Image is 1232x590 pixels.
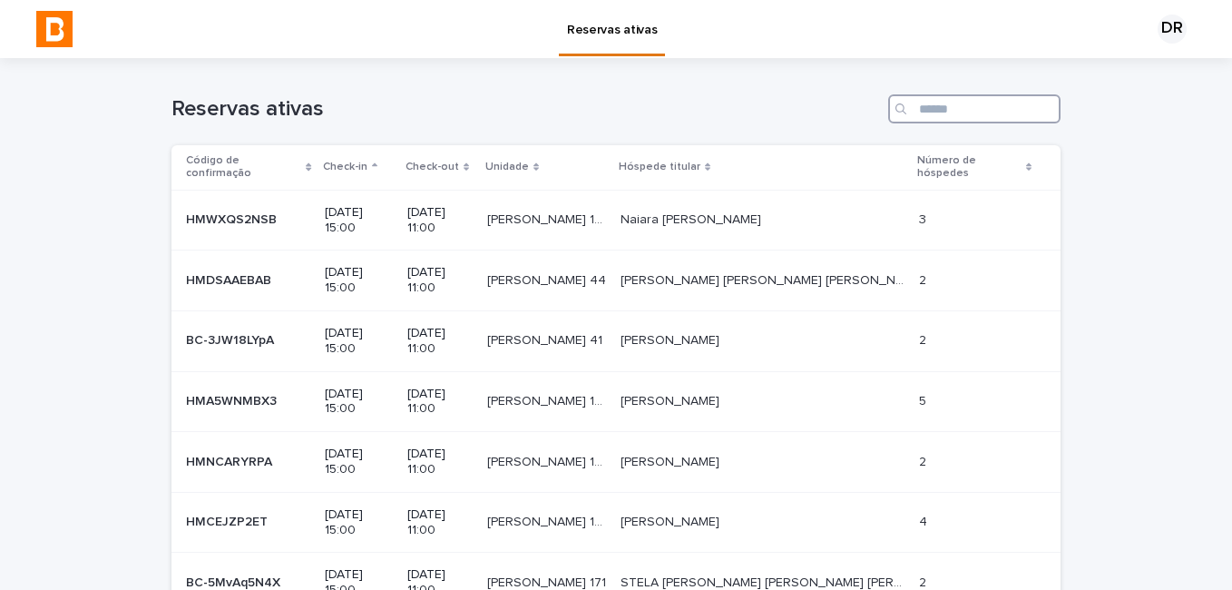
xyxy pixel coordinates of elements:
p: [DATE] 15:00 [325,205,393,236]
p: 2 [919,329,930,349]
h1: Reservas ativas [171,96,881,123]
p: [PERSON_NAME] [621,329,723,349]
tr: HMCEJZP2ETHMCEJZP2ET [DATE] 15:00[DATE] 11:00[PERSON_NAME] 101[PERSON_NAME] 101 [PERSON_NAME][PER... [171,492,1061,553]
p: Check-in [323,157,367,177]
p: [DATE] 11:00 [407,326,473,357]
div: DR [1158,15,1187,44]
p: [DATE] 11:00 [407,387,473,418]
p: BC-3JW18LYpA [186,329,278,349]
p: [DATE] 15:00 [325,387,393,418]
p: Número de hóspedes [917,151,1022,184]
p: Naiara [PERSON_NAME] [621,209,765,228]
p: [DATE] 11:00 [407,507,473,538]
p: 3 [919,209,930,228]
p: Código de confirmação [186,151,301,184]
p: 5 [919,390,930,409]
p: [PERSON_NAME] 174 [487,451,610,470]
input: Search [888,94,1061,123]
p: HMCEJZP2ET [186,511,271,530]
p: [PERSON_NAME] 44 [487,270,610,289]
tr: HMA5WNMBX3HMA5WNMBX3 [DATE] 15:00[DATE] 11:00[PERSON_NAME] 175[PERSON_NAME] 175 [PERSON_NAME][PER... [171,371,1061,432]
p: [PERSON_NAME] [621,390,723,409]
p: HMNCARYRPA [186,451,276,470]
p: Unidade [485,157,529,177]
p: [PERSON_NAME] 175 [487,390,610,409]
tr: HMDSAAEBABHMDSAAEBAB [DATE] 15:00[DATE] 11:00[PERSON_NAME] 44[PERSON_NAME] 44 [PERSON_NAME] [PERS... [171,251,1061,311]
tr: HMWXQS2NSBHMWXQS2NSB [DATE] 15:00[DATE] 11:00[PERSON_NAME] 102[PERSON_NAME] 102 Naiara [PERSON_NA... [171,190,1061,251]
p: [PERSON_NAME] 41 [487,329,606,349]
p: [DATE] 15:00 [325,507,393,538]
p: Hóspede titular [619,157,700,177]
p: 2 [919,270,930,289]
p: [PERSON_NAME] [621,451,723,470]
img: NnDbqpVWR6iGvzpSnmHx [36,11,73,47]
p: [DATE] 11:00 [407,205,473,236]
p: 2 [919,451,930,470]
p: [PERSON_NAME] [621,511,723,530]
p: [DATE] 15:00 [325,447,393,477]
p: 4 [919,511,931,530]
p: HMA5WNMBX3 [186,390,280,409]
tr: BC-3JW18LYpABC-3JW18LYpA [DATE] 15:00[DATE] 11:00[PERSON_NAME] 41[PERSON_NAME] 41 [PERSON_NAME][P... [171,310,1061,371]
p: Check-out [406,157,459,177]
p: [PERSON_NAME] 101 [487,511,610,530]
p: [DATE] 11:00 [407,265,473,296]
p: HMDSAAEBAB [186,270,275,289]
p: [PERSON_NAME] [PERSON_NAME] [PERSON_NAME] [621,270,908,289]
tr: HMNCARYRPAHMNCARYRPA [DATE] 15:00[DATE] 11:00[PERSON_NAME] 174[PERSON_NAME] 174 [PERSON_NAME][PER... [171,432,1061,493]
p: [DATE] 15:00 [325,265,393,296]
p: [PERSON_NAME] 102 [487,209,610,228]
p: [DATE] 11:00 [407,447,473,477]
p: HMWXQS2NSB [186,209,280,228]
p: [DATE] 15:00 [325,326,393,357]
